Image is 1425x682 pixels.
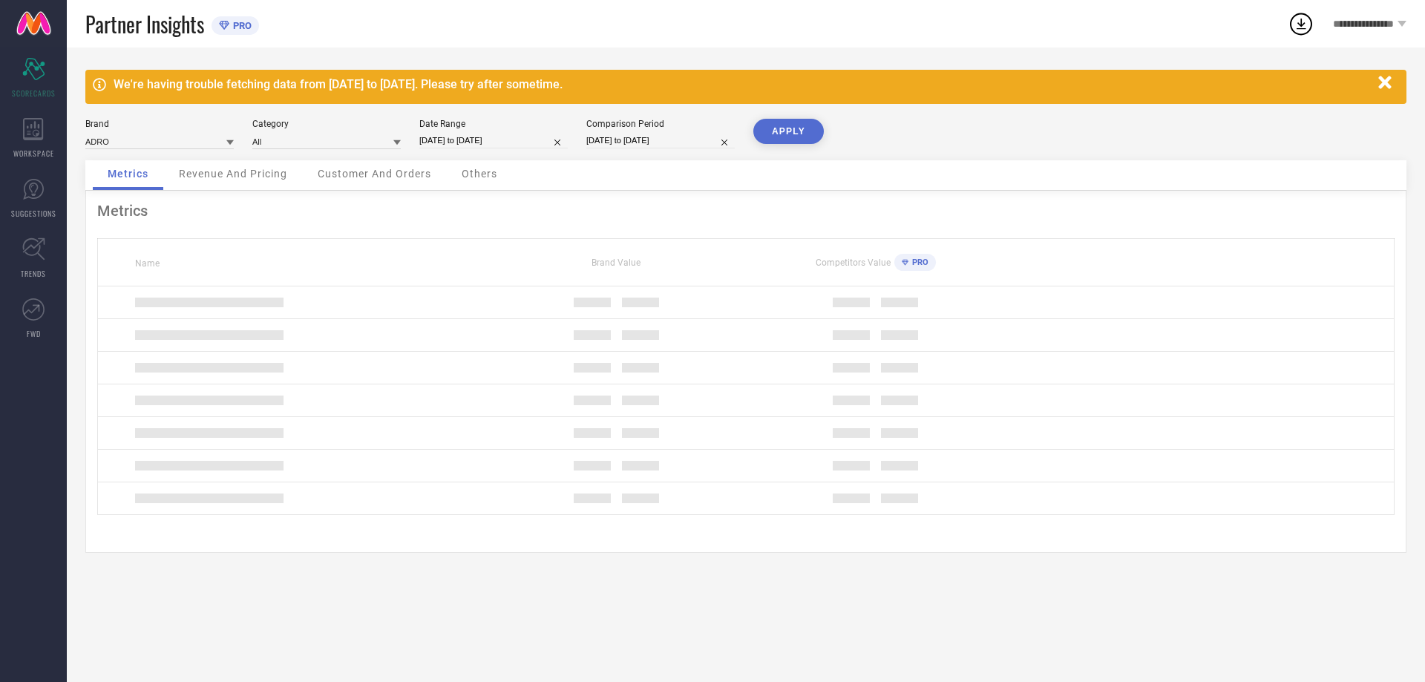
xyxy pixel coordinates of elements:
span: Metrics [108,168,148,180]
span: TRENDS [21,268,46,279]
div: Date Range [419,119,568,129]
span: Name [135,258,160,269]
span: PRO [908,258,928,267]
span: Competitors Value [816,258,891,268]
span: Partner Insights [85,9,204,39]
span: Revenue And Pricing [179,168,287,180]
span: SCORECARDS [12,88,56,99]
div: Metrics [97,202,1395,220]
span: Customer And Orders [318,168,431,180]
span: WORKSPACE [13,148,54,159]
div: Category [252,119,401,129]
div: Open download list [1288,10,1314,37]
div: Brand [85,119,234,129]
div: We're having trouble fetching data from [DATE] to [DATE]. Please try after sometime. [114,77,1371,91]
input: Select comparison period [586,133,735,148]
span: Brand Value [592,258,641,268]
button: APPLY [753,119,824,144]
input: Select date range [419,133,568,148]
span: PRO [229,20,252,31]
span: Others [462,168,497,180]
div: Comparison Period [586,119,735,129]
span: FWD [27,328,41,339]
span: SUGGESTIONS [11,208,56,219]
